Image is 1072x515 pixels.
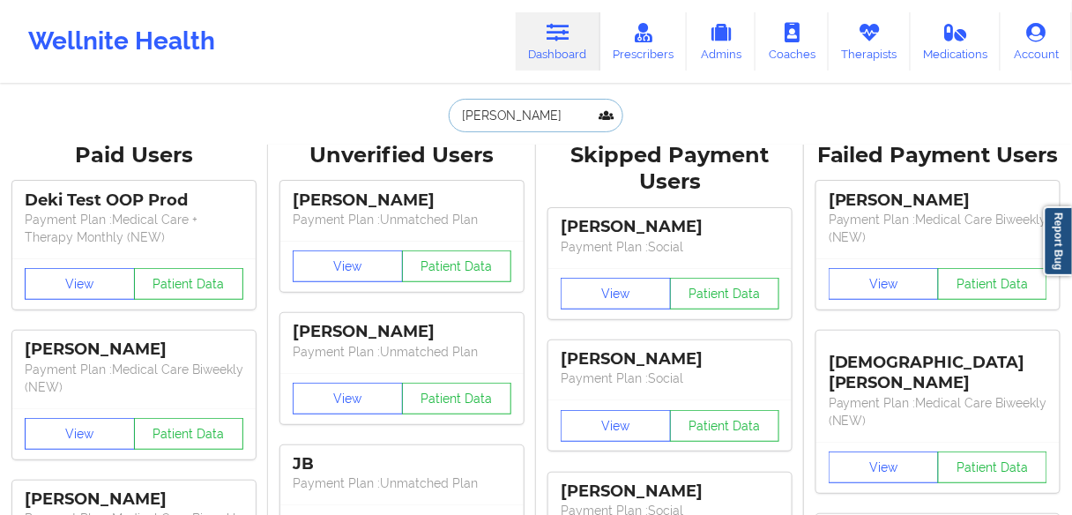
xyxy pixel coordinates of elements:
[293,454,511,474] div: JB
[687,12,756,71] a: Admins
[561,481,779,502] div: [PERSON_NAME]
[516,12,600,71] a: Dashboard
[293,343,511,361] p: Payment Plan : Unmatched Plan
[938,452,1048,483] button: Patient Data
[1044,206,1072,276] a: Report Bug
[829,190,1047,211] div: [PERSON_NAME]
[402,383,512,414] button: Patient Data
[829,12,911,71] a: Therapists
[829,394,1047,429] p: Payment Plan : Medical Care Biweekly (NEW)
[402,250,512,282] button: Patient Data
[134,418,244,450] button: Patient Data
[280,142,524,169] div: Unverified Users
[548,142,792,197] div: Skipped Payment Users
[561,349,779,369] div: [PERSON_NAME]
[25,190,243,211] div: Deki Test OOP Prod
[1001,12,1072,71] a: Account
[816,142,1060,169] div: Failed Payment Users
[293,383,403,414] button: View
[134,268,244,300] button: Patient Data
[600,12,688,71] a: Prescribers
[25,418,135,450] button: View
[829,268,939,300] button: View
[293,322,511,342] div: [PERSON_NAME]
[561,238,779,256] p: Payment Plan : Social
[829,211,1047,246] p: Payment Plan : Medical Care Biweekly (NEW)
[25,211,243,246] p: Payment Plan : Medical Care + Therapy Monthly (NEW)
[829,452,939,483] button: View
[670,278,780,310] button: Patient Data
[293,474,511,492] p: Payment Plan : Unmatched Plan
[25,361,243,396] p: Payment Plan : Medical Care Biweekly (NEW)
[293,211,511,228] p: Payment Plan : Unmatched Plan
[25,489,243,510] div: [PERSON_NAME]
[938,268,1048,300] button: Patient Data
[561,217,779,237] div: [PERSON_NAME]
[561,369,779,387] p: Payment Plan : Social
[561,278,671,310] button: View
[25,340,243,360] div: [PERSON_NAME]
[293,190,511,211] div: [PERSON_NAME]
[293,250,403,282] button: View
[911,12,1001,71] a: Medications
[756,12,829,71] a: Coaches
[670,410,780,442] button: Patient Data
[561,410,671,442] button: View
[12,142,256,169] div: Paid Users
[829,340,1047,393] div: [DEMOGRAPHIC_DATA][PERSON_NAME]
[25,268,135,300] button: View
